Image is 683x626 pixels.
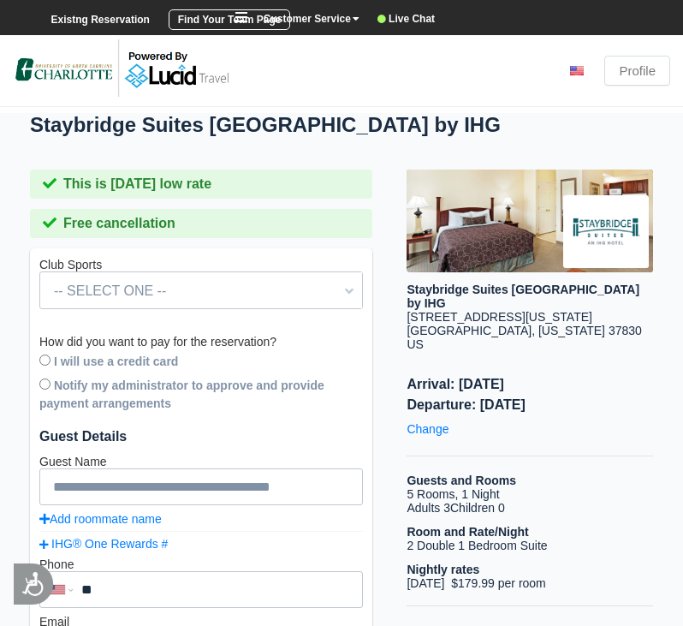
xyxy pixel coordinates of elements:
[39,258,102,271] label: Club Sports
[426,63,549,79] li: [PHONE_NUMBER]
[407,474,516,487] b: Guests and Rooms
[407,539,653,552] li: 2 Double 1 Bedroom Suite
[407,487,653,501] li: 5 Rooms, 1 Night
[30,209,372,238] div: Free cancellation
[377,13,435,25] a: Live Chat
[39,455,107,468] label: Guest Name
[389,13,435,25] b: Live Chat
[39,512,162,526] a: Add roommate name
[604,56,670,86] a: Profile
[39,429,363,444] span: Guest Details
[39,379,324,410] b: Notify my administrator to approve and provide payment arrangements
[407,170,653,272] img: hotel image
[40,277,362,306] span: -- SELECT ONE --
[563,195,649,268] img: Brand logo for Staybridge Suites Oak Ridge by IHG
[30,113,562,137] h1: Staybridge Suites [GEOGRAPHIC_DATA] by IHG
[407,310,653,324] div: [STREET_ADDRESS][US_STATE]
[450,501,505,515] span: Children 0
[407,576,545,590] span: [DATE] $179.99 per room
[30,170,372,199] div: This is [DATE] low rate
[39,537,363,551] a: IHG® One Rewards #
[407,324,535,337] span: [GEOGRAPHIC_DATA],
[51,14,150,26] a: Existng Reservation
[407,377,653,392] span: Arrival: [DATE]
[54,355,179,368] b: I will use a credit card
[178,14,282,26] b: Find Your Team Page
[41,573,77,606] div: United States: +1
[407,525,528,539] b: Room and Rate/Night
[407,501,653,515] li: Adults 3
[407,337,423,351] span: US
[39,335,276,349] label: How did you want to pay for the reservation?
[39,557,74,571] label: Phone
[169,9,291,30] a: Find Your Team Page
[609,324,642,337] span: 37830
[407,563,479,576] b: Nightly rates
[13,39,235,99] img: unnc-logo.png
[407,397,653,413] span: Departure: [DATE]
[538,324,605,337] span: [US_STATE]
[264,13,361,25] b: Customer Service
[407,283,653,310] div: Staybridge Suites [GEOGRAPHIC_DATA] by IHG
[407,418,448,440] a: Change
